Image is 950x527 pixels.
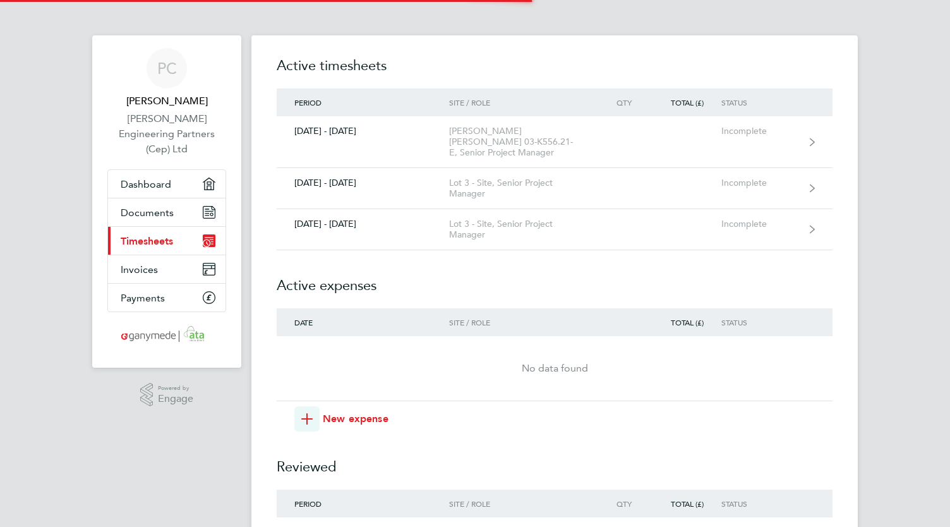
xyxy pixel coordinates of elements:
[121,292,165,304] span: Payments
[92,35,241,368] nav: Main navigation
[158,394,193,404] span: Engage
[277,361,833,376] div: No data found
[121,178,171,190] span: Dashboard
[277,116,833,168] a: [DATE] - [DATE][PERSON_NAME] [PERSON_NAME] 03-K556.21-E, Senior Project ManagerIncomplete
[121,207,174,219] span: Documents
[277,178,449,188] div: [DATE] - [DATE]
[277,56,833,88] h2: Active timesheets
[649,98,721,107] div: Total (£)
[294,406,388,432] button: New expense
[449,219,594,240] div: Lot 3 - Site, Senior Project Manager
[117,325,217,345] img: ganymedesolutions-logo-retina.png
[323,411,388,427] span: New expense
[108,198,225,226] a: Documents
[721,318,799,327] div: Status
[649,499,721,508] div: Total (£)
[108,227,225,255] a: Timesheets
[277,219,449,229] div: [DATE] - [DATE]
[277,432,833,490] h2: Reviewed
[449,178,594,199] div: Lot 3 - Site, Senior Project Manager
[121,235,173,247] span: Timesheets
[157,60,177,76] span: PC
[721,98,799,107] div: Status
[140,383,194,407] a: Powered byEngage
[277,209,833,250] a: [DATE] - [DATE]Lot 3 - Site, Senior Project ManagerIncomplete
[108,255,225,283] a: Invoices
[449,126,594,158] div: [PERSON_NAME] [PERSON_NAME] 03-K556.21-E, Senior Project Manager
[594,98,649,107] div: Qty
[449,499,594,508] div: Site / Role
[721,178,799,188] div: Incomplete
[107,325,226,345] a: Go to home page
[449,98,594,107] div: Site / Role
[277,250,833,308] h2: Active expenses
[107,48,226,109] a: PC[PERSON_NAME]
[594,499,649,508] div: Qty
[721,126,799,136] div: Incomplete
[107,111,226,157] a: [PERSON_NAME] Engineering Partners (Cep) Ltd
[294,97,322,107] span: Period
[107,94,226,109] span: Paul Clough
[108,170,225,198] a: Dashboard
[158,383,193,394] span: Powered by
[721,499,799,508] div: Status
[108,284,225,312] a: Payments
[649,318,721,327] div: Total (£)
[121,263,158,276] span: Invoices
[294,499,322,509] span: Period
[721,219,799,229] div: Incomplete
[449,318,594,327] div: Site / Role
[277,318,449,327] div: Date
[277,126,449,136] div: [DATE] - [DATE]
[277,168,833,209] a: [DATE] - [DATE]Lot 3 - Site, Senior Project ManagerIncomplete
